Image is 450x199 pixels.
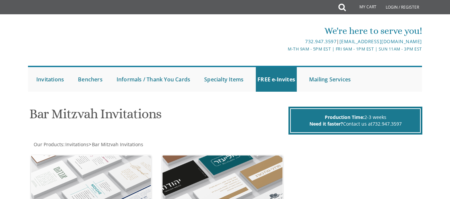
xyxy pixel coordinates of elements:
div: 2-3 weeks Contact us at [290,108,421,133]
div: M-Th 9am - 5pm EST | Fri 9am - 1pm EST | Sun 11am - 3pm EST [160,46,422,52]
div: : [28,141,225,148]
span: > [89,141,143,148]
a: Our Products [33,141,63,148]
span: Need it faster? [309,121,343,127]
div: | [160,38,422,46]
span: Production Time: [325,114,364,120]
a: Invitations [65,141,89,148]
span: Bar Mitzvah Invitations [92,141,143,148]
a: 732.947.3597 [372,121,402,127]
a: Specialty Items [203,67,245,92]
a: 732.947.3597 [305,38,336,45]
a: Invitations [35,67,66,92]
a: FREE e-Invites [256,67,297,92]
a: My Cart [345,1,381,14]
a: Bar Mitzvah Invitations [91,141,143,148]
a: Mailing Services [307,67,352,92]
a: [EMAIL_ADDRESS][DOMAIN_NAME] [339,38,422,45]
h1: Bar Mitzvah Invitations [29,107,287,126]
div: We're here to serve you! [160,24,422,38]
a: Informals / Thank You Cards [115,67,192,92]
a: Benchers [76,67,104,92]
